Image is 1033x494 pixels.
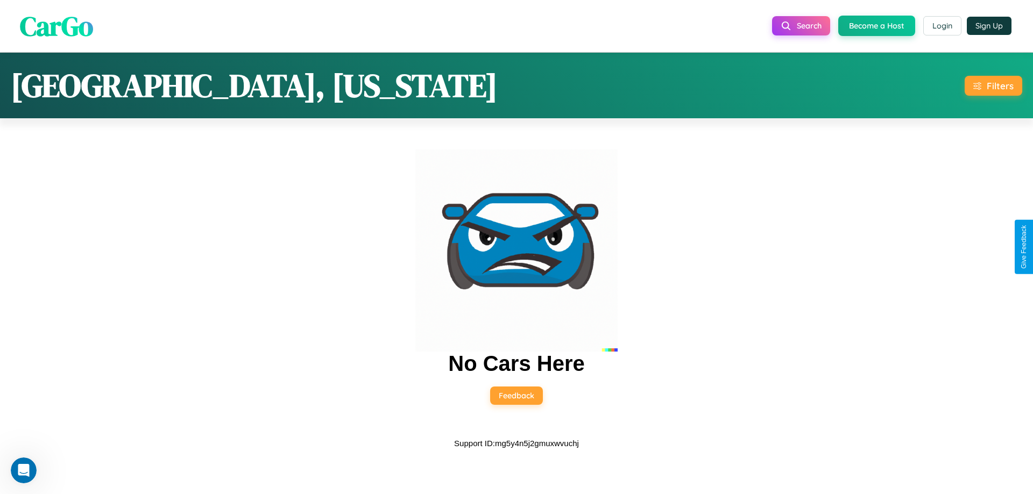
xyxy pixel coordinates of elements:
button: Login [923,16,961,35]
div: Filters [987,80,1014,91]
span: Search [797,21,822,31]
img: car [415,149,618,352]
button: Sign Up [967,17,1011,35]
button: Feedback [490,386,543,405]
button: Become a Host [838,16,915,36]
span: CarGo [20,7,93,44]
p: Support ID: mg5y4n5j2gmuxwvuchj [454,436,579,450]
iframe: Intercom live chat [11,457,37,483]
button: Search [772,16,830,35]
div: Give Feedback [1020,225,1028,269]
button: Filters [965,76,1022,96]
h1: [GEOGRAPHIC_DATA], [US_STATE] [11,63,498,108]
h2: No Cars Here [448,352,584,376]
